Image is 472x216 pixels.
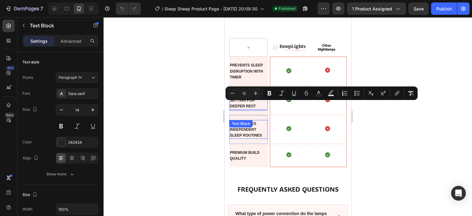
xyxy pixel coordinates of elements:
button: Paragraph 1* [56,72,99,83]
input: Auto [56,204,98,215]
div: Font [22,91,30,96]
div: 450 [6,66,15,70]
p: Settings [30,38,48,44]
button: Save [408,2,429,15]
button: Show more [22,169,99,180]
span: Paragraph 1* [58,75,82,80]
div: Beta [5,113,15,118]
p: 7 [40,5,43,12]
div: Color [22,139,32,145]
span: 1 product assigned [352,6,392,12]
div: Show more [46,171,75,177]
button: 1 product assigned [347,2,406,15]
div: Size [22,106,39,114]
div: Undo/Redo [116,2,141,15]
span: Save [414,6,424,11]
span: Published [278,6,295,11]
div: 242424 [68,140,97,145]
div: Text style [22,59,39,65]
span: Sleep Sheep Product Page - [DATE] 20:09:30 [164,6,258,12]
div: Publish [436,6,452,12]
div: Styles [22,75,33,80]
div: Align [22,154,40,162]
p: What type of power connection do the lamps use? [11,193,106,206]
p: Advanced [61,38,81,44]
div: Width [22,206,33,212]
div: Sans-serif [68,91,97,97]
button: 7 [2,2,46,15]
div: Size [22,191,39,199]
div: Editor contextual toolbar [226,86,418,100]
p: Text Block [30,22,82,29]
button: Publish [431,2,457,15]
span: / [162,6,163,12]
div: Open Intercom Messenger [451,186,466,201]
iframe: Design area [225,17,351,216]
